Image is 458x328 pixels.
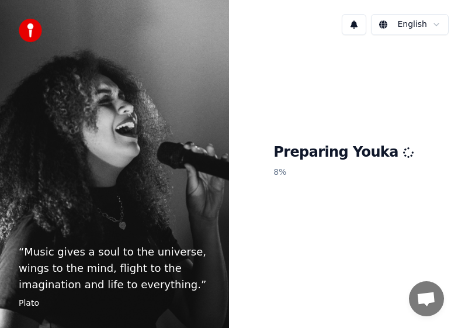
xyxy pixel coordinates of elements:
p: 8 % [273,162,414,183]
a: Open chat [409,281,444,316]
p: “ Music gives a soul to the universe, wings to the mind, flight to the imagination and life to ev... [19,244,210,293]
footer: Plato [19,298,210,309]
img: youka [19,19,42,42]
h1: Preparing Youka [273,143,414,162]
